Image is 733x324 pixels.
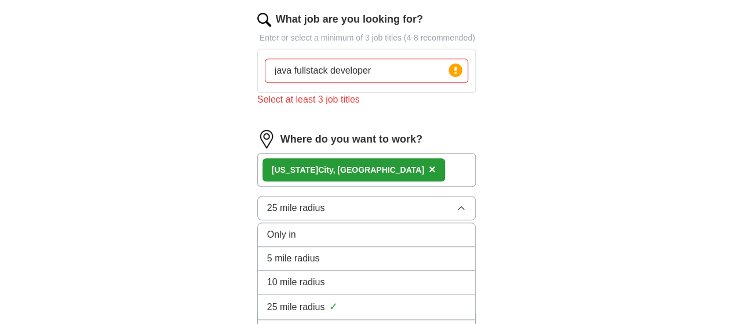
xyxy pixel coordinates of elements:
[257,32,476,44] p: Enter or select a minimum of 3 job titles (4-8 recommended)
[257,196,476,220] button: 25 mile radius
[267,300,325,314] span: 25 mile radius
[272,165,318,174] strong: [US_STATE]
[272,164,424,176] div: City, [GEOGRAPHIC_DATA]
[265,59,469,83] input: Type a job title and press enter
[329,299,338,315] span: ✓
[429,163,436,176] span: ×
[257,130,276,148] img: location.png
[280,132,422,147] label: Where do you want to work?
[267,201,325,215] span: 25 mile radius
[257,13,271,27] img: search.png
[267,228,296,242] span: Only in
[276,12,423,27] label: What job are you looking for?
[429,161,436,179] button: ×
[257,93,476,107] div: Select at least 3 job titles
[267,252,320,265] span: 5 mile radius
[267,275,325,289] span: 10 mile radius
